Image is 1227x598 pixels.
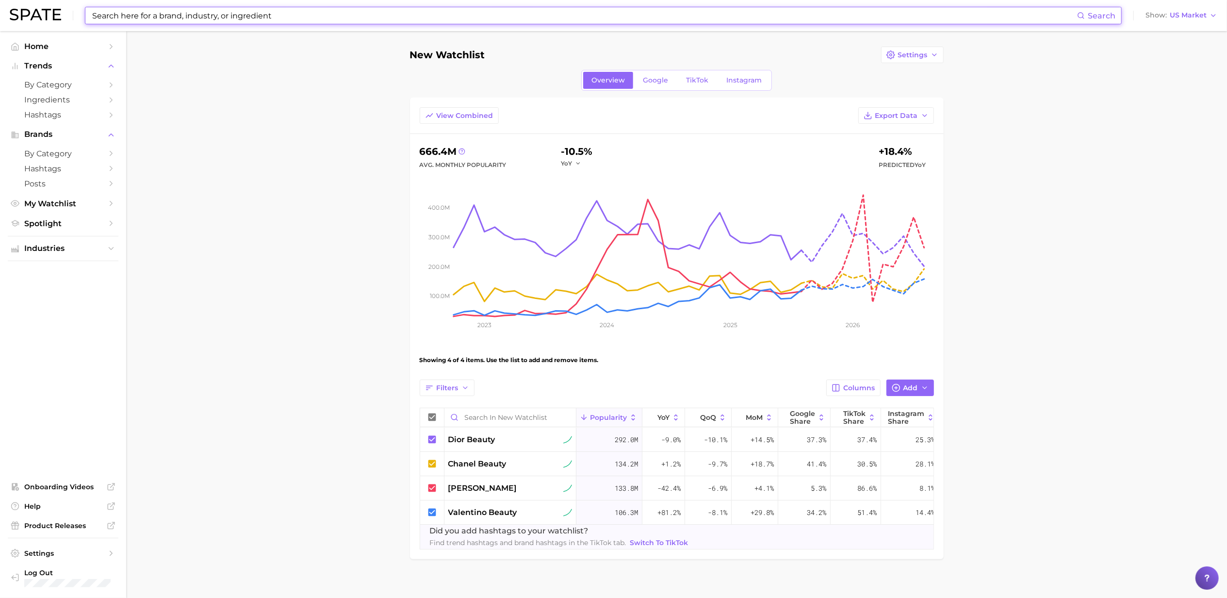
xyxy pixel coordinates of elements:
[875,112,918,120] span: Export Data
[858,434,877,446] span: 37.4%
[807,507,827,518] span: 34.2%
[91,7,1077,24] input: Search here for a brand, industry, or ingredient
[662,434,681,446] span: -9.0%
[685,408,732,427] button: QoQ
[8,518,118,533] a: Product Releases
[8,92,118,107] a: Ingredients
[563,484,572,493] img: sustained riser
[430,292,450,299] tspan: 100.0m
[903,384,918,392] span: Add
[420,107,499,124] button: View Combined
[844,384,875,392] span: Columns
[886,380,934,396] button: Add
[8,546,118,561] a: Settings
[746,414,763,421] span: MoM
[430,525,690,537] span: Did you add hashtags to your watchlist?
[898,51,928,59] span: Settings
[24,110,102,119] span: Hashtags
[915,161,926,168] span: YoY
[8,161,118,176] a: Hashtags
[590,414,627,421] span: Popularity
[448,458,507,470] span: chanel beauty
[420,347,934,374] div: Showing 4 of 4 items. Use the list to add and remove items.
[24,521,102,530] span: Product Releases
[448,434,495,446] span: dior beauty
[24,42,102,51] span: Home
[718,72,770,89] a: Instagram
[10,9,61,20] img: SPATE
[561,159,572,167] span: YoY
[708,458,728,470] span: -9.7%
[858,107,934,124] button: Export Data
[24,199,102,208] span: My Watchlist
[920,482,935,494] span: 8.1%
[916,507,935,518] span: 14.4%
[24,62,102,70] span: Trends
[723,321,737,329] tspan: 2025
[420,452,964,476] button: chanel beautysustained riser134.2m+1.2%-9.7%+18.7%41.4%30.5%28.1%
[843,410,866,425] span: TikTok Share
[420,159,507,171] div: Avg. Monthly Popularity
[916,458,935,470] span: 28.1%
[8,241,118,256] button: Industries
[755,482,774,494] span: +4.1%
[24,482,102,491] span: Onboarding Videos
[24,219,102,228] span: Spotlight
[561,144,592,159] div: -10.5%
[708,482,728,494] span: -6.9%
[24,95,102,104] span: Ingredients
[657,414,670,421] span: YoY
[8,176,118,191] a: Posts
[888,410,924,425] span: Instagram Share
[1145,13,1167,18] span: Show
[24,179,102,188] span: Posts
[879,144,926,159] div: +18.4%
[448,507,517,518] span: valentino beauty
[881,408,939,427] button: Instagram Share
[583,72,633,89] a: Overview
[704,434,728,446] span: -10.1%
[826,380,880,396] button: Columns
[658,482,681,494] span: -42.4%
[24,164,102,173] span: Hashtags
[8,216,118,231] a: Spotlight
[708,507,728,518] span: -8.1%
[751,507,774,518] span: +29.8%
[8,127,118,142] button: Brands
[437,384,458,392] span: Filters
[858,482,877,494] span: 86.6%
[879,159,926,171] span: Predicted
[420,428,964,452] button: dior beautysustained riser292.0m-9.0%-10.1%+14.5%37.3%37.4%25.3%
[732,408,778,427] button: MoM
[881,47,944,63] button: Settings
[831,408,881,427] button: TikTok Share
[658,507,681,518] span: +81.2%
[751,458,774,470] span: +18.7%
[437,112,493,120] span: View Combined
[8,565,118,590] a: Log out. Currently logged in with e-mail yalaverdov@sac.shiseido.com.
[420,476,964,500] button: [PERSON_NAME]sustained riser133.8m-42.4%-6.9%+4.1%5.3%86.6%8.1%
[410,50,485,60] h1: New Watchlist
[8,196,118,211] a: My Watchlist
[448,482,517,494] span: [PERSON_NAME]
[615,458,638,470] span: 134.2m
[615,507,638,518] span: 106.3m
[778,408,831,427] button: Google Share
[24,502,102,511] span: Help
[807,434,827,446] span: 37.3%
[24,549,102,558] span: Settings
[858,458,877,470] span: 30.5%
[8,499,118,514] a: Help
[811,482,827,494] span: 5.3%
[807,458,827,470] span: 41.4%
[846,321,860,329] tspan: 2026
[1170,13,1207,18] span: US Market
[420,380,474,396] button: Filters
[615,482,638,494] span: 133.8m
[751,434,774,446] span: +14.5%
[24,130,102,139] span: Brands
[643,76,668,84] span: Google
[563,460,572,468] img: sustained riser
[477,321,491,329] tspan: 2023
[642,408,685,427] button: YoY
